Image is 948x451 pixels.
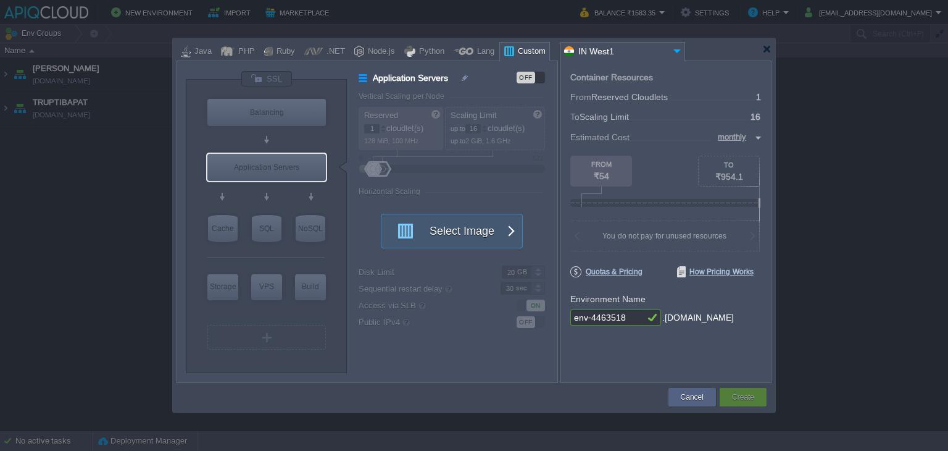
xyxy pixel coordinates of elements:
div: NoSQL Databases [296,215,325,242]
div: PHP [235,43,255,61]
div: Balancing [207,99,326,126]
div: Elastic VPS [251,274,282,300]
div: Storage Containers [207,274,238,300]
div: Lang [473,43,494,61]
div: .[DOMAIN_NAME] [662,310,734,326]
div: SQL [252,215,281,242]
span: Quotas & Pricing [570,266,642,277]
div: Build Node [295,274,326,300]
button: Cancel [681,391,704,403]
div: Container Resources [570,73,653,82]
button: Create [732,391,754,403]
div: Load Balancer [207,99,326,126]
div: Python [415,43,444,61]
div: VPS [251,274,282,299]
span: How Pricing Works [677,266,754,277]
div: Custom [514,43,546,61]
div: Storage [207,274,238,299]
button: Select Image [389,214,501,248]
div: Node.js [364,43,395,61]
div: OFF [517,72,535,83]
div: Application Servers [207,154,326,181]
div: Ruby [273,43,295,61]
div: .NET [323,43,345,61]
div: Build [295,274,326,299]
div: NoSQL [296,215,325,242]
div: Create New Layer [207,325,326,350]
label: Environment Name [570,294,646,304]
div: Cache [208,215,238,242]
div: Java [191,43,212,61]
div: SQL Databases [252,215,281,242]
